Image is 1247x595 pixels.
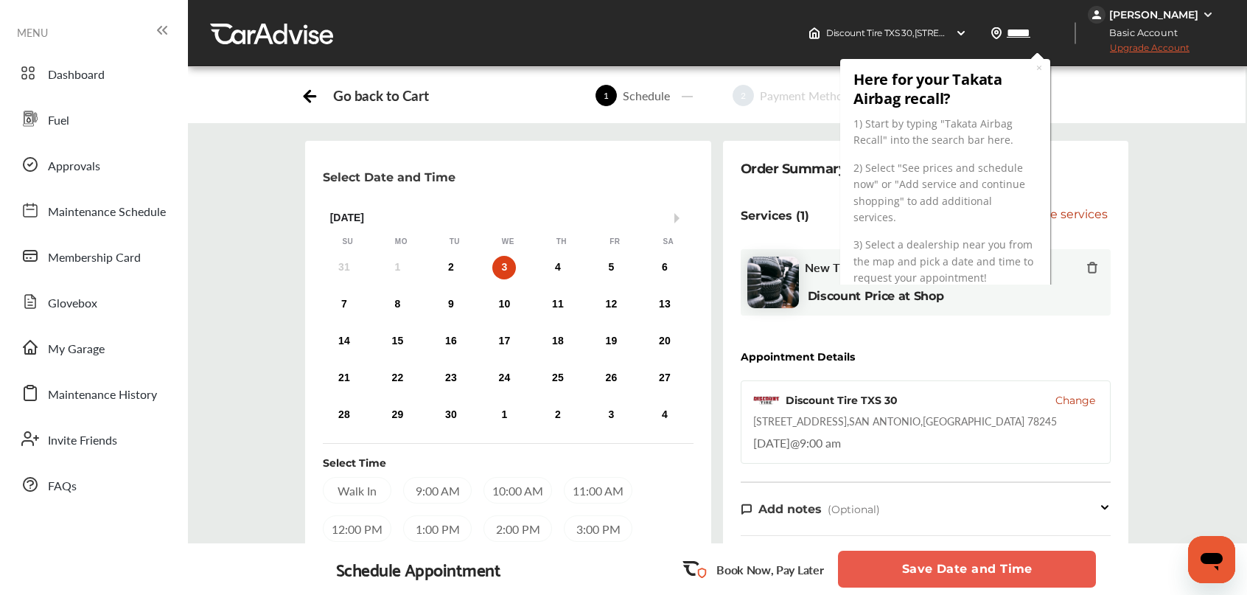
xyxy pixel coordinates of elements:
[492,366,516,390] div: Choose Wednesday, September 24th, 2025
[394,237,408,247] div: Mo
[758,502,822,516] span: Add notes
[741,159,847,179] div: Order Summary
[385,256,409,279] div: Not available Monday, September 1st, 2025
[826,27,1190,38] span: Discount Tire TXS 30 , [STREET_ADDRESS] SAN ANTONIO , [GEOGRAPHIC_DATA] 78245
[786,393,898,408] div: Discount Tire TXS 30
[1055,393,1095,408] button: Change
[17,27,48,38] span: MENU
[492,293,516,316] div: Choose Wednesday, September 10th, 2025
[13,465,173,504] a: FAQs
[955,27,967,39] img: header-down-arrow.9dd2ce7d.svg
[198,13,204,27] a: ×
[13,328,173,366] a: My Garage
[1202,9,1214,21] img: WGsFRI8htEPBVLJbROoPRyZpYNWhNONpIPPETTm6eUC0GeLEiAAAAAElFTkSuQmCC
[321,212,696,224] div: [DATE]
[828,503,880,516] span: (Optional)
[753,434,790,451] span: [DATE]
[336,559,501,580] div: Schedule Appointment
[439,256,463,279] div: Choose Tuesday, September 2nd, 2025
[332,330,356,353] div: Choose Sunday, September 14th, 2025
[13,54,173,92] a: Dashboard
[15,189,195,237] span: 3) Select a dealership near you from the map and pick a date and time to request your appointment!
[332,366,356,390] div: Choose Sunday, September 21st, 2025
[332,256,356,279] div: Not available Sunday, August 31st, 2025
[323,456,386,470] div: Select Time
[323,477,391,504] div: Walk In
[13,420,173,458] a: Invite Friends
[385,403,409,427] div: Choose Monday, September 29th, 2025
[439,330,463,353] div: Choose Tuesday, September 16th, 2025
[716,561,823,578] p: Book Now, Pay Later
[1088,6,1105,24] img: jVpblrzwTbfkPYzPPzSLxeg0AAAAASUVORK5CYII=
[808,27,820,39] img: header-home-logo.8d720a4f.svg
[385,330,409,353] div: Choose Monday, September 15th, 2025
[483,515,552,542] div: 2:00 PM
[492,256,516,279] div: Choose Wednesday, September 3rd, 2025
[198,12,204,28] div: Close tooltip
[1075,22,1076,44] img: header-divider.bc55588e.svg
[546,403,570,427] div: Choose Thursday, October 2nd, 2025
[805,260,859,274] span: New Tires
[340,237,355,247] div: Su
[13,282,173,321] a: Glovebox
[838,551,1096,588] button: Save Date and Time
[546,256,570,279] div: Choose Thursday, September 4th, 2025
[439,293,463,316] div: Choose Tuesday, September 9th, 2025
[48,248,141,268] span: Membership Card
[546,293,570,316] div: Choose Thursday, September 11th, 2025
[599,293,623,316] div: Choose Friday, September 12th, 2025
[607,237,622,247] div: Fr
[48,111,69,131] span: Fuel
[599,366,623,390] div: Choose Friday, September 26th, 2025
[599,403,623,427] div: Choose Friday, October 3rd, 2025
[741,209,809,223] p: Services (1)
[385,366,409,390] div: Choose Monday, September 22nd, 2025
[1089,25,1189,41] span: Basic Account
[747,257,799,308] img: new-tires-thumb.jpg
[653,330,677,353] div: Choose Saturday, September 20th, 2025
[48,386,157,405] span: Maintenance History
[492,403,516,427] div: Choose Wednesday, October 1st, 2025
[564,515,632,542] div: 3:00 PM
[754,87,856,104] div: Payment Method
[753,396,780,405] img: logo-discount-tire.png
[48,340,105,359] span: My Garage
[318,253,692,430] div: month 2025-09
[48,66,105,85] span: Dashboard
[599,330,623,353] div: Choose Friday, September 19th, 2025
[999,209,1108,223] span: Add more services
[48,477,77,496] span: FAQs
[403,477,472,504] div: 9:00 AM
[323,515,391,542] div: 12:00 PM
[48,294,97,313] span: Glovebox
[653,403,677,427] div: Choose Saturday, October 4th, 2025
[48,431,117,450] span: Invite Friends
[447,237,462,247] div: Tu
[653,366,677,390] div: Choose Saturday, September 27th, 2025
[554,237,569,247] div: Th
[500,237,515,247] div: We
[13,374,173,412] a: Maintenance History
[483,477,552,504] div: 10:00 AM
[741,503,752,515] img: note-icon.db9493fa.svg
[332,293,356,316] div: Choose Sunday, September 7th, 2025
[13,145,173,184] a: Approvals
[546,330,570,353] div: Choose Thursday, September 18th, 2025
[599,256,623,279] div: Choose Friday, September 5th, 2025
[332,403,356,427] div: Choose Sunday, September 28th, 2025
[1109,8,1198,21] div: [PERSON_NAME]
[323,170,455,184] p: Select Date and Time
[15,69,175,99] span: 1) Start by typing "Takata Airbag Recall" into the search bar here.
[546,366,570,390] div: Choose Thursday, September 25th, 2025
[564,477,632,504] div: 11:00 AM
[808,289,944,303] b: Discount Price at Shop
[741,351,855,363] div: Appointment Details
[595,85,617,106] span: 1
[48,203,166,222] span: Maintenance Schedule
[13,100,173,138] a: Fuel
[439,366,463,390] div: Choose Tuesday, September 23rd, 2025
[617,87,676,104] div: Schedule
[800,434,841,451] span: 9:00 am
[48,157,100,176] span: Approvals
